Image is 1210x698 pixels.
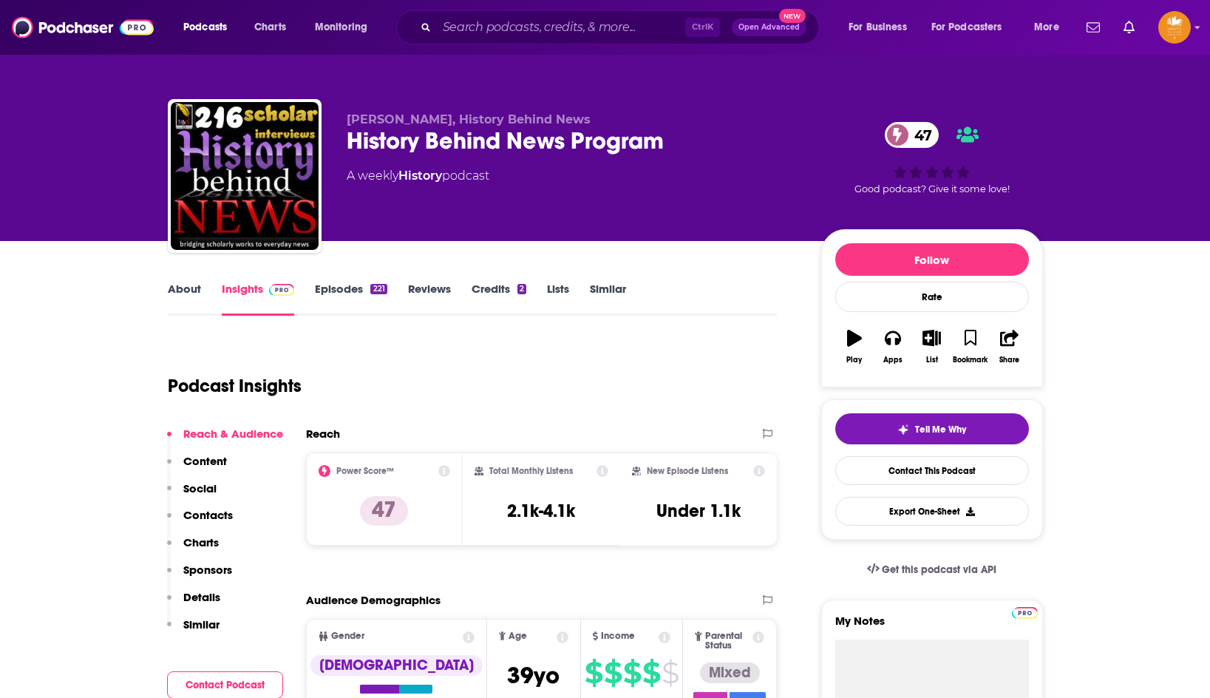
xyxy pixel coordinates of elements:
span: Tell Me Why [915,424,966,436]
button: Contacts [167,508,233,535]
a: Episodes221 [315,282,387,316]
span: 39 yo [507,661,560,690]
div: Mixed [700,663,760,683]
h3: Under 1.1k [656,500,741,522]
button: Sponsors [167,563,232,590]
a: Get this podcast via API [855,552,1009,588]
span: $ [642,661,660,685]
a: Contact This Podcast [835,456,1029,485]
a: About [168,282,201,316]
a: 47 [885,122,939,148]
p: Details [183,590,220,604]
p: Content [183,454,227,468]
button: Content [167,454,227,481]
h2: Reach [306,427,340,441]
span: Podcasts [183,17,227,38]
span: For Podcasters [931,17,1002,38]
div: Play [846,356,862,365]
span: $ [662,661,679,685]
a: Show notifications dropdown [1118,15,1141,40]
span: Income [601,631,635,641]
span: $ [623,661,641,685]
div: Rate [835,282,1029,312]
label: My Notes [835,614,1029,640]
span: Monitoring [315,17,367,38]
div: List [926,356,938,365]
img: Podchaser Pro [269,284,295,296]
button: Follow [835,243,1029,276]
div: Search podcasts, credits, & more... [410,10,833,44]
h2: Audience Demographics [306,593,441,607]
a: Show notifications dropdown [1081,15,1106,40]
div: Share [999,356,1019,365]
img: User Profile [1158,11,1191,44]
div: [DEMOGRAPHIC_DATA] [310,655,483,676]
a: History [398,169,442,183]
button: open menu [922,16,1024,39]
span: $ [585,661,602,685]
span: Good podcast? Give it some love! [854,183,1010,194]
p: Reach & Audience [183,427,283,441]
span: [PERSON_NAME], History Behind News [347,112,591,126]
input: Search podcasts, credits, & more... [437,16,685,39]
div: Bookmark [953,356,988,365]
button: open menu [173,16,246,39]
button: Reach & Audience [167,427,283,454]
button: Share [990,320,1028,373]
img: History Behind News Program [171,102,319,250]
span: Get this podcast via API [882,563,996,576]
button: Bookmark [951,320,990,373]
button: Open AdvancedNew [732,18,806,36]
p: 47 [360,496,408,526]
a: Lists [547,282,569,316]
p: Similar [183,617,220,631]
span: $ [604,661,622,685]
button: Social [167,481,217,509]
div: A weekly podcast [347,167,489,185]
button: List [912,320,951,373]
a: InsightsPodchaser Pro [222,282,295,316]
h2: Total Monthly Listens [489,466,573,476]
button: open menu [305,16,387,39]
button: open menu [1024,16,1078,39]
h1: Podcast Insights [168,375,302,397]
div: Apps [883,356,903,365]
span: Logged in as ShreveWilliams [1158,11,1191,44]
button: Play [835,320,874,373]
div: 221 [370,284,387,294]
span: Gender [331,631,364,641]
div: 47Good podcast? Give it some love! [821,112,1043,204]
p: Contacts [183,508,233,522]
p: Social [183,481,217,495]
button: Show profile menu [1158,11,1191,44]
button: Charts [167,535,219,563]
button: Apps [874,320,912,373]
a: Pro website [1012,605,1038,619]
a: Credits2 [472,282,526,316]
span: Parental Status [705,631,750,651]
span: 47 [900,122,939,148]
img: Podchaser Pro [1012,607,1038,619]
span: Charts [254,17,286,38]
a: Charts [245,16,295,39]
p: Charts [183,535,219,549]
img: tell me why sparkle [897,424,909,436]
span: More [1034,17,1059,38]
span: Open Advanced [738,24,800,31]
img: Podchaser - Follow, Share and Rate Podcasts [12,13,154,41]
span: Age [509,631,527,641]
h3: 2.1k-4.1k [507,500,575,522]
span: Ctrl K [685,18,720,37]
a: Reviews [408,282,451,316]
button: Export One-Sheet [835,497,1029,526]
button: Details [167,590,220,617]
button: tell me why sparkleTell Me Why [835,413,1029,444]
button: open menu [838,16,925,39]
h2: New Episode Listens [647,466,728,476]
div: 2 [517,284,526,294]
span: New [779,9,806,23]
button: Similar [167,617,220,645]
a: Similar [590,282,626,316]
